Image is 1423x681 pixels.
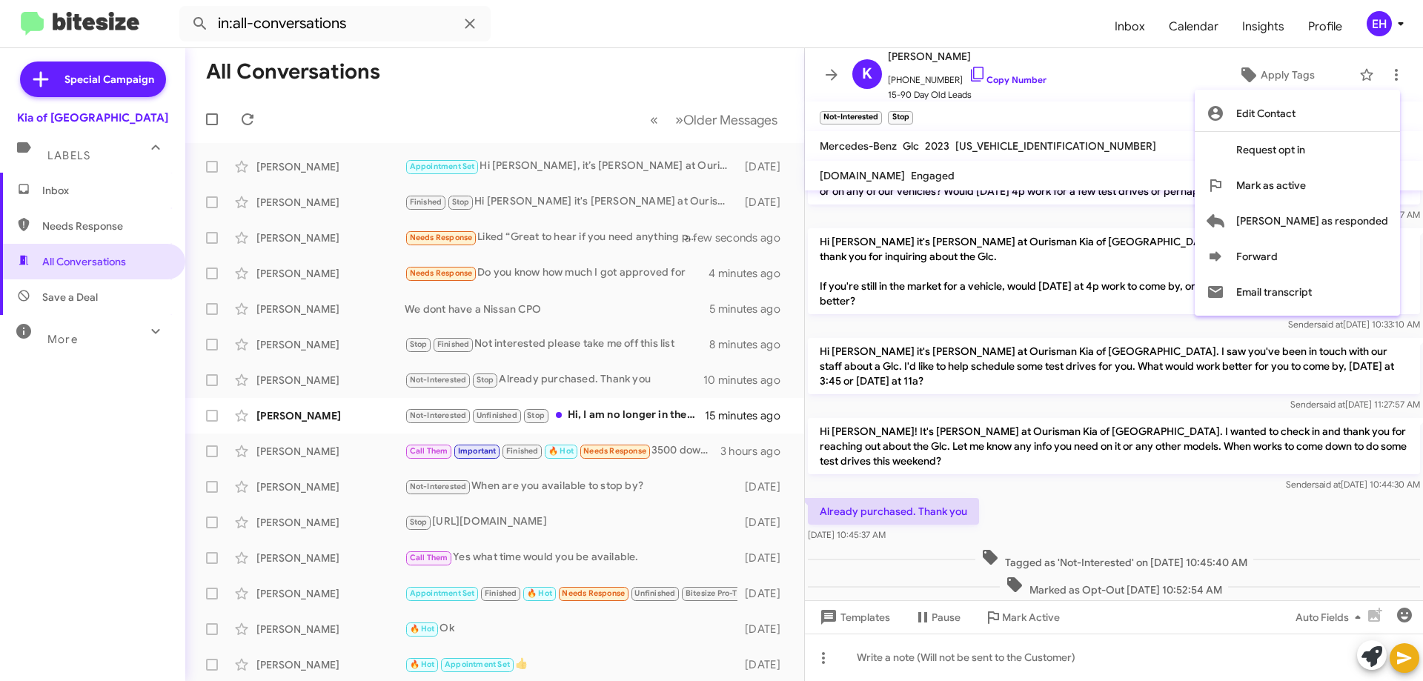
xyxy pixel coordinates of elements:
[1236,96,1296,131] span: Edit Contact
[1195,239,1400,274] button: Forward
[1236,203,1388,239] span: [PERSON_NAME] as responded
[1236,167,1306,203] span: Mark as active
[1236,132,1305,167] span: Request opt in
[1195,274,1400,310] button: Email transcript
